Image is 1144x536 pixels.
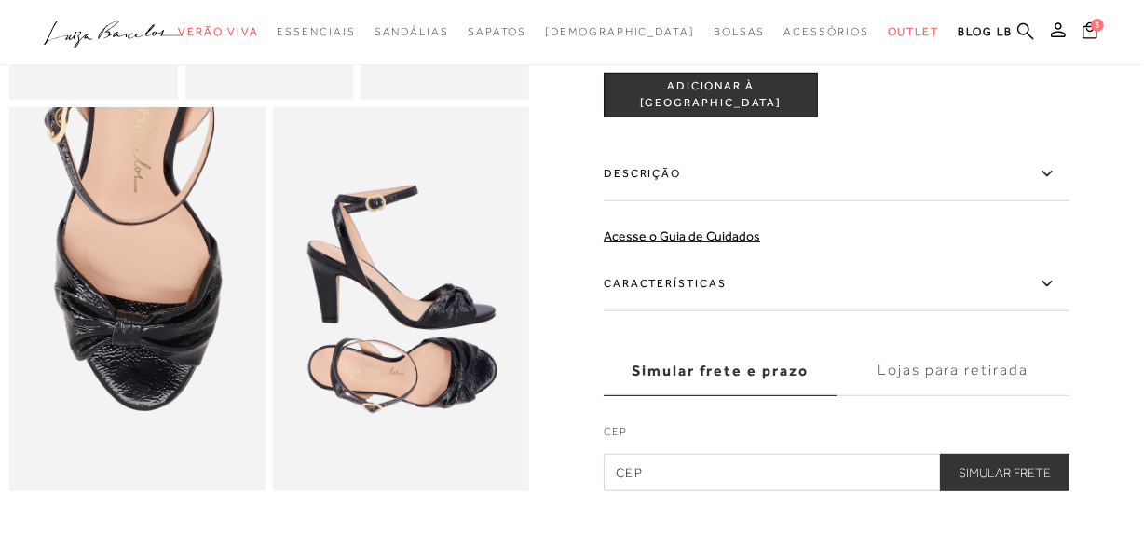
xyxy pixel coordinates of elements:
a: noSubCategoriesText [545,15,695,49]
a: noSubCategoriesText [375,15,449,49]
span: BLOG LB [958,25,1012,38]
img: image [9,107,266,492]
span: Bolsas [714,25,766,38]
button: ADICIONAR À [GEOGRAPHIC_DATA] [604,73,818,117]
span: [DEMOGRAPHIC_DATA] [545,25,695,38]
label: Simular frete e prazo [604,346,837,396]
a: Acesse o Guia de Cuidados [604,228,760,243]
label: Descrição [604,147,1069,201]
span: Essenciais [277,25,355,38]
label: CEP [604,423,1069,449]
label: Características [604,257,1069,311]
a: noSubCategoriesText [784,15,869,49]
span: Outlet [888,25,940,38]
button: Simular Frete [940,454,1069,491]
span: 3 [1091,19,1104,32]
img: image [273,107,529,492]
a: noSubCategoriesText [714,15,766,49]
a: BLOG LB [958,15,1012,49]
span: ADICIONAR À [GEOGRAPHIC_DATA] [605,79,817,112]
a: noSubCategoriesText [888,15,940,49]
a: noSubCategoriesText [178,15,258,49]
a: noSubCategoriesText [468,15,526,49]
span: Sandálias [375,25,449,38]
span: Verão Viva [178,25,258,38]
button: 3 [1077,21,1103,46]
input: CEP [604,454,1069,491]
label: Lojas para retirada [837,346,1069,396]
span: Acessórios [784,25,869,38]
a: noSubCategoriesText [277,15,355,49]
span: Sapatos [468,25,526,38]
